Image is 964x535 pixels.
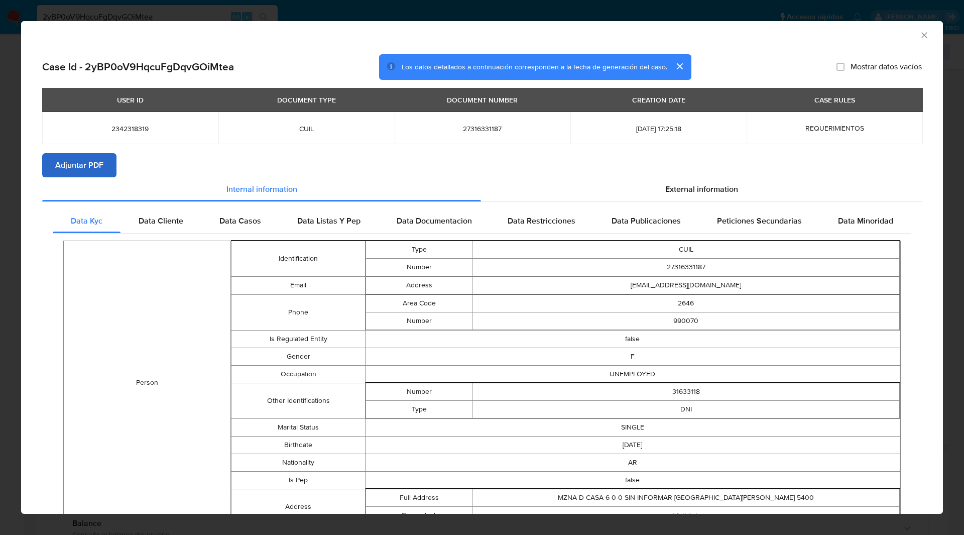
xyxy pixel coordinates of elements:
[472,383,900,400] td: 31633118
[366,241,472,258] td: Type
[366,400,472,418] td: Type
[919,30,928,39] button: Cerrar ventana
[472,276,900,294] td: [EMAIL_ADDRESS][DOMAIN_NAME]
[365,348,900,365] td: F
[21,21,943,514] div: closure-recommendation-modal
[42,60,234,73] h2: Case Id - 2yBP0oV9HqcuFgDqvGOiMtea
[441,91,524,109] div: DOCUMENT NUMBER
[366,489,472,506] td: Full Address
[231,241,365,276] td: Identification
[42,177,922,201] div: Detailed info
[230,124,383,133] span: CUIL
[231,471,365,489] td: Is Pep
[717,215,802,227] span: Peticiones Secundarias
[582,124,735,133] span: [DATE] 17:25:18
[231,348,365,365] td: Gender
[508,215,575,227] span: Data Restricciones
[231,436,365,454] td: Birthdate
[54,124,206,133] span: 2342318319
[219,215,261,227] span: Data Casos
[366,383,472,400] td: Number
[42,153,116,177] button: Adjuntar PDF
[472,489,900,506] td: MZNA D CASA 6 0 0 SIN INFORMAR [GEOGRAPHIC_DATA][PERSON_NAME] 5400
[366,294,472,312] td: Area Code
[365,365,900,383] td: UNEMPLOYED
[472,258,900,276] td: 27316331187
[365,436,900,454] td: [DATE]
[231,454,365,471] td: Nationality
[365,330,900,348] td: false
[851,62,922,72] span: Mostrar datos vacíos
[472,294,900,312] td: 2646
[271,91,342,109] div: DOCUMENT TYPE
[365,454,900,471] td: AR
[366,276,472,294] td: Address
[231,276,365,294] td: Email
[838,215,893,227] span: Data Minoridad
[64,241,231,525] td: Person
[665,183,738,195] span: External information
[805,123,864,133] span: REQUERIMIENTOS
[472,241,900,258] td: CUIL
[55,154,103,176] span: Adjuntar PDF
[397,215,472,227] span: Data Documentacion
[407,124,559,133] span: 27316331187
[231,365,365,383] td: Occupation
[139,215,183,227] span: Data Cliente
[612,215,681,227] span: Data Publicaciones
[472,312,900,330] td: 990070
[231,383,365,418] td: Other Identifications
[297,215,360,227] span: Data Listas Y Pep
[366,506,472,524] td: Gmaps Link
[626,91,691,109] div: CREATION DATE
[366,312,472,330] td: Number
[111,91,150,109] div: USER ID
[231,330,365,348] td: Is Regulated Entity
[836,63,845,71] input: Mostrar datos vacíos
[366,258,472,276] td: Number
[472,400,900,418] td: DNI
[402,62,667,72] span: Los datos detallados a continuación corresponden a la fecha de generación del caso.
[673,510,699,520] a: Visit link
[226,183,297,195] span: Internal information
[667,54,691,78] button: cerrar
[365,418,900,436] td: SINGLE
[231,489,365,524] td: Address
[71,215,102,227] span: Data Kyc
[53,209,911,233] div: Detailed internal info
[231,294,365,330] td: Phone
[231,418,365,436] td: Marital Status
[808,91,861,109] div: CASE RULES
[365,471,900,489] td: false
